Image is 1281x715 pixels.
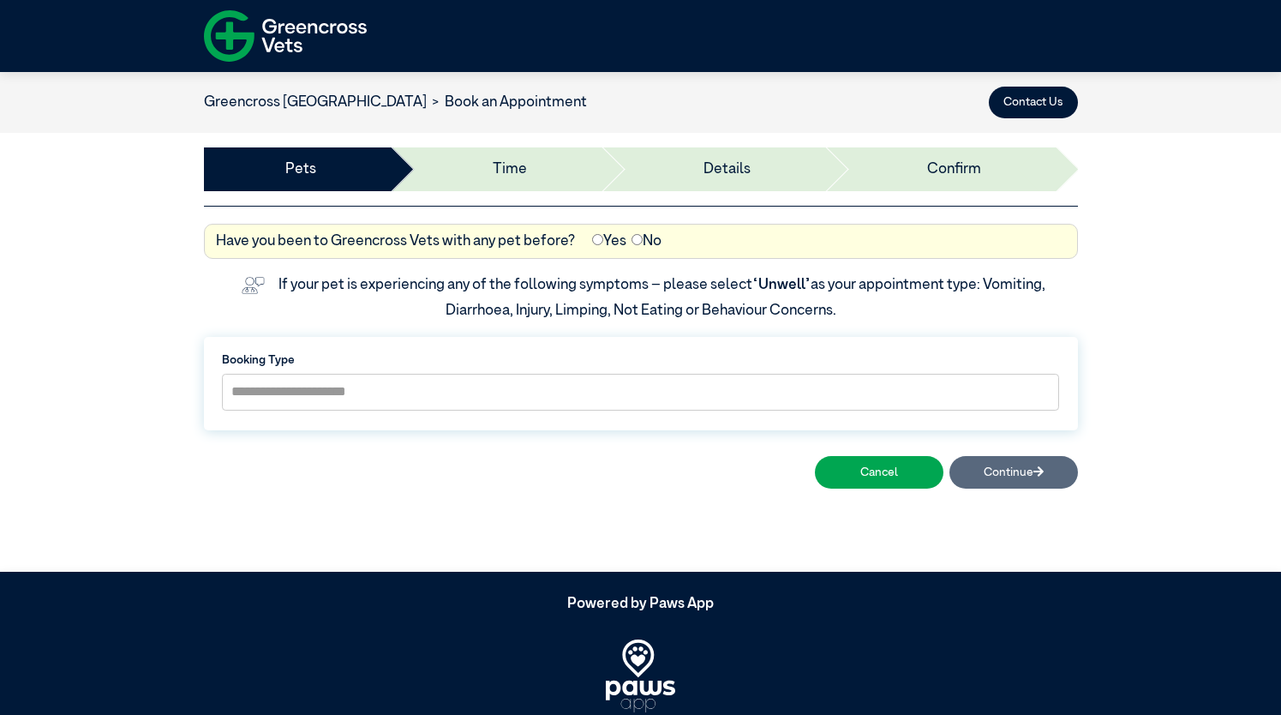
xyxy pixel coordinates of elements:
a: Pets [285,159,316,181]
label: Have you been to Greencross Vets with any pet before? [216,231,575,253]
img: f-logo [204,4,367,68]
h5: Powered by Paws App [204,596,1078,613]
button: Cancel [815,456,943,488]
label: If your pet is experiencing any of the following symptoms – please select as your appointment typ... [278,278,1048,318]
input: Yes [592,234,603,245]
input: No [632,234,643,245]
li: Book an Appointment [427,92,588,114]
img: vet [236,271,271,300]
label: Yes [592,231,626,253]
label: Booking Type [222,351,1060,369]
span: “Unwell” [752,278,811,292]
button: Contact Us [989,87,1078,118]
label: No [632,231,661,253]
a: Greencross [GEOGRAPHIC_DATA] [204,95,427,110]
nav: breadcrumb [204,92,588,114]
img: PawsApp [606,640,676,712]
